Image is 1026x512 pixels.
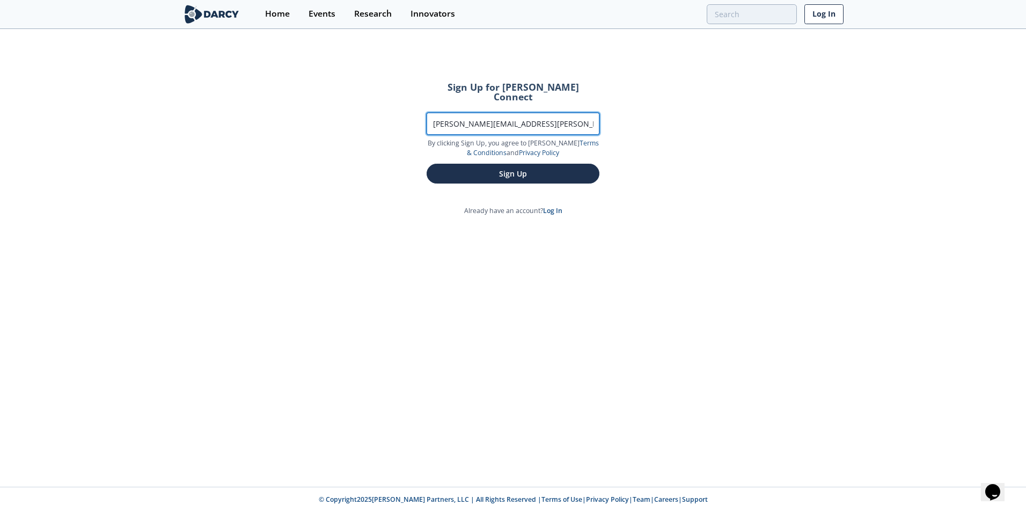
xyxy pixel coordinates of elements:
[411,10,455,18] div: Innovators
[116,495,910,504] p: © Copyright 2025 [PERSON_NAME] Partners, LLC | All Rights Reserved | | | | |
[541,495,582,504] a: Terms of Use
[543,206,562,215] a: Log In
[654,495,678,504] a: Careers
[182,5,241,24] img: logo-wide.svg
[427,164,599,184] button: Sign Up
[467,138,599,157] a: Terms & Conditions
[519,148,559,157] a: Privacy Policy
[354,10,392,18] div: Research
[265,10,290,18] div: Home
[412,206,614,216] p: Already have an account?
[309,10,335,18] div: Events
[804,4,844,24] a: Log In
[427,113,599,135] input: Work Email
[981,469,1015,501] iframe: chat widget
[427,83,599,101] h2: Sign Up for [PERSON_NAME] Connect
[427,138,599,158] p: By clicking Sign Up, you agree to [PERSON_NAME] and
[586,495,629,504] a: Privacy Policy
[682,495,708,504] a: Support
[633,495,650,504] a: Team
[707,4,797,24] input: Advanced Search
